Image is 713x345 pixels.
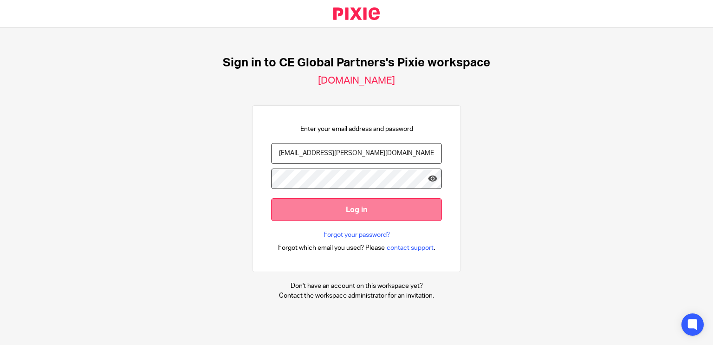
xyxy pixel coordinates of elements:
[278,243,385,253] span: Forgot which email you used? Please
[278,242,435,253] div: .
[279,291,434,300] p: Contact the workspace administrator for an invitation.
[318,75,395,87] h2: [DOMAIN_NAME]
[387,243,434,253] span: contact support
[300,124,413,134] p: Enter your email address and password
[271,143,442,164] input: name@example.com
[324,230,390,240] a: Forgot your password?
[279,281,434,291] p: Don't have an account on this workspace yet?
[223,56,490,70] h1: Sign in to CE Global Partners's Pixie workspace
[271,198,442,221] input: Log in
